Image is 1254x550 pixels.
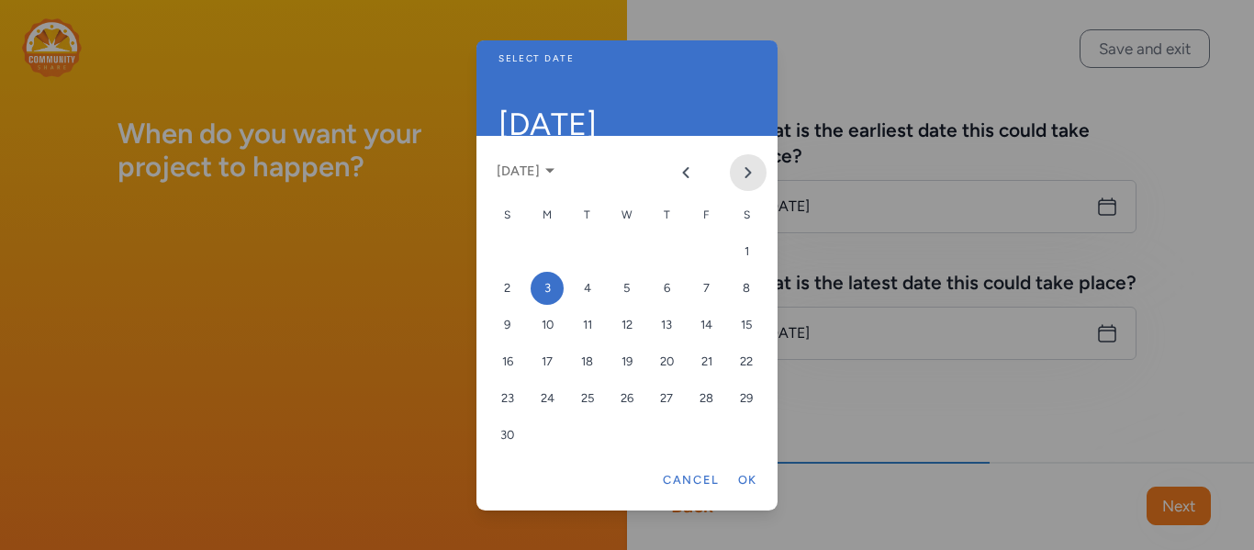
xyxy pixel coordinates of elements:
[650,309,683,342] div: 13
[730,235,763,268] div: 1
[647,270,687,307] td: Thu Nov 06 2025 00:00:00 GMT-0500 (Eastern Standard Time)
[531,345,564,378] div: 17
[650,345,683,378] div: 20
[607,343,646,380] td: Wed Nov 19 2025 00:00:00 GMT-0500 (Eastern Standard Time)
[690,345,723,378] div: 21
[531,309,564,342] div: 10
[607,380,646,417] td: Wed Nov 26 2025 00:00:00 GMT-0500 (Eastern Standard Time)
[531,272,564,305] div: 3
[487,270,527,307] td: Sun Nov 02 2025 00:00:00 GMT-0400 (Eastern Daylight Time)
[571,309,604,342] div: 11
[567,307,607,343] td: Tue Nov 11 2025 00:00:00 GMT-0500 (Eastern Standard Time)
[567,196,607,233] th: Tuesday
[687,270,726,307] td: Fri Nov 07 2025 00:00:00 GMT-0500 (Eastern Standard Time)
[690,272,723,305] div: 7
[727,380,767,417] td: Sat Nov 29 2025 00:00:00 GMT-0500 (Eastern Standard Time)
[567,380,607,417] td: Tue Nov 25 2025 00:00:00 GMT-0500 (Eastern Standard Time)
[498,48,756,70] span: Select date
[727,343,767,380] td: Sat Nov 22 2025 00:00:00 GMT-0500 (Eastern Standard Time)
[571,272,604,305] div: 4
[487,417,527,454] td: Sun Nov 30 2025 00:00:00 GMT-0500 (Eastern Standard Time)
[487,307,527,343] td: Sun Nov 09 2025 00:00:00 GMT-0500 (Eastern Standard Time)
[527,196,566,233] th: Monday
[687,307,726,343] td: Fri Nov 14 2025 00:00:00 GMT-0500 (Eastern Standard Time)
[727,307,767,343] td: Sat Nov 15 2025 00:00:00 GMT-0500 (Eastern Standard Time)
[610,309,644,342] div: 12
[690,382,723,415] div: 28
[650,382,683,415] div: 27
[527,380,566,417] td: Mon Nov 24 2025 00:00:00 GMT-0500 (Eastern Standard Time)
[729,462,767,499] button: Confirm selection
[730,345,763,378] div: 22
[527,307,566,343] td: Mon Nov 10 2025 00:00:00 GMT-0500 (Eastern Standard Time)
[491,382,524,415] div: 23
[687,380,726,417] td: Fri Nov 28 2025 00:00:00 GMT-0500 (Eastern Standard Time)
[647,307,687,343] td: Thu Nov 13 2025 00:00:00 GMT-0500 (Eastern Standard Time)
[730,272,763,305] div: 8
[567,270,607,307] td: Tue Nov 04 2025 00:00:00 GMT-0500 (Eastern Standard Time)
[527,270,566,307] td: Mon Nov 03 2025 00:00:00 GMT-0500 (Eastern Standard Time)
[610,345,644,378] div: 19
[687,196,726,233] th: Friday
[531,382,564,415] div: 24
[487,343,527,380] td: Sun Nov 16 2025 00:00:00 GMT-0500 (Eastern Standard Time)
[727,270,767,307] td: Sat Nov 08 2025 00:00:00 GMT-0500 (Eastern Standard Time)
[650,272,683,305] div: 6
[687,343,726,380] td: Fri Nov 21 2025 00:00:00 GMT-0500 (Eastern Standard Time)
[491,309,524,342] div: 9
[491,272,524,305] div: 2
[607,270,646,307] td: Wed Nov 05 2025 00:00:00 GMT-0500 (Eastern Standard Time)
[610,272,644,305] div: 5
[730,154,767,191] button: Next month
[654,462,729,499] button: Cancel selection
[730,382,763,415] div: 29
[607,196,646,233] th: Wednesday
[527,343,566,380] td: Mon Nov 17 2025 00:00:00 GMT-0500 (Eastern Standard Time)
[607,307,646,343] td: Wed Nov 12 2025 00:00:00 GMT-0500 (Eastern Standard Time)
[491,419,524,452] div: 30
[487,145,566,196] button: Choose year and month
[667,154,704,191] button: Previous month
[567,343,607,380] td: Tue Nov 18 2025 00:00:00 GMT-0500 (Eastern Standard Time)
[498,114,756,136] span: [DATE]
[571,382,604,415] div: 25
[647,343,687,380] td: Thu Nov 20 2025 00:00:00 GMT-0500 (Eastern Standard Time)
[647,380,687,417] td: Thu Nov 27 2025 00:00:00 GMT-0500 (Eastern Standard Time)
[690,309,723,342] div: 14
[491,345,524,378] div: 16
[487,380,527,417] td: Sun Nov 23 2025 00:00:00 GMT-0500 (Eastern Standard Time)
[571,345,604,378] div: 18
[730,309,763,342] div: 15
[487,196,527,233] th: Sunday
[610,382,644,415] div: 26
[647,196,687,233] th: Thursday
[727,233,767,270] td: Sat Nov 01 2025 00:00:00 GMT-0400 (Eastern Daylight Time)
[727,196,767,233] th: Saturday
